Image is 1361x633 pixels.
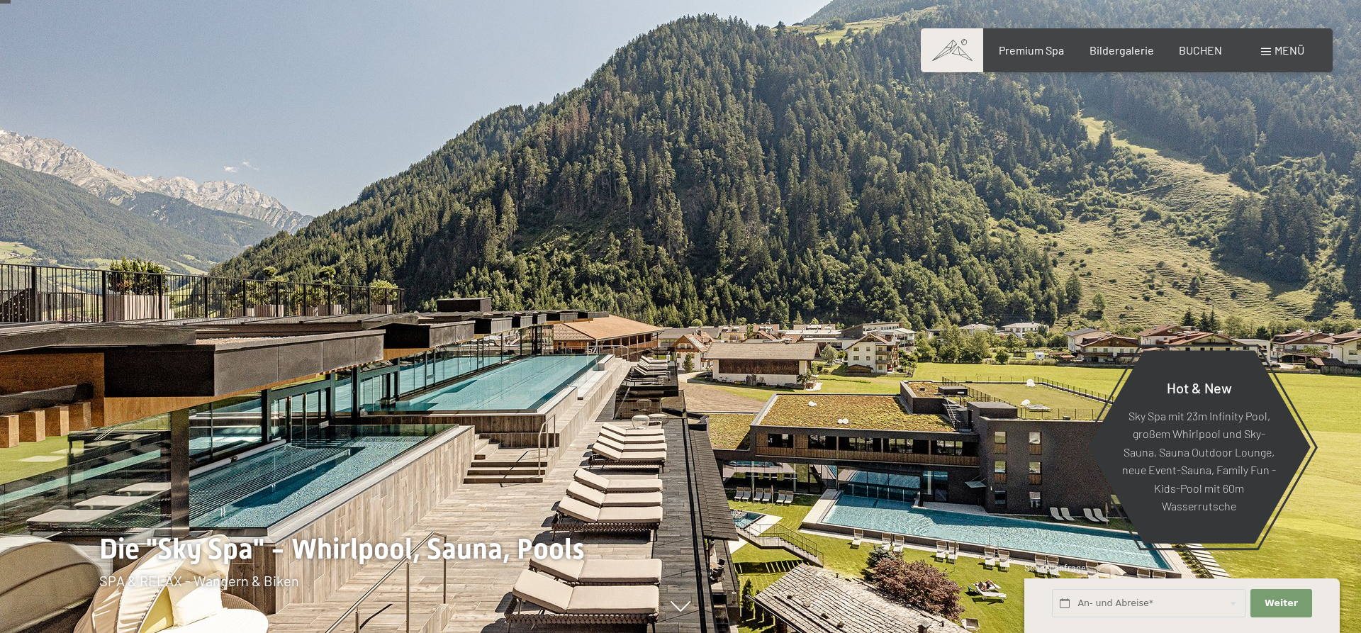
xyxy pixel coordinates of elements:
[1090,43,1154,57] a: Bildergalerie
[1167,379,1232,396] span: Hot & New
[1122,406,1276,515] p: Sky Spa mit 23m Infinity Pool, großem Whirlpool und Sky-Sauna, Sauna Outdoor Lounge, neue Event-S...
[1275,43,1304,57] span: Menü
[999,43,1064,57] a: Premium Spa
[1265,597,1298,610] span: Weiter
[1179,43,1222,57] a: BUCHEN
[1087,349,1311,544] a: Hot & New Sky Spa mit 23m Infinity Pool, großem Whirlpool und Sky-Sauna, Sauna Outdoor Lounge, ne...
[1250,589,1311,618] button: Weiter
[1024,562,1086,573] span: Schnellanfrage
